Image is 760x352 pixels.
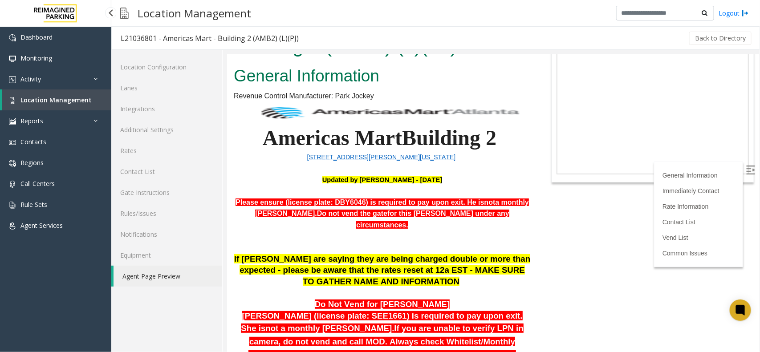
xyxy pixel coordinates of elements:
[9,97,16,104] img: 'icon'
[14,257,295,279] span: [PERSON_NAME] (license plate: SEE1661) is required to pay upon exit. She is
[9,160,16,167] img: 'icon'
[95,122,215,129] font: Updated by [PERSON_NAME] - [DATE]
[111,119,222,140] a: Additional Settings
[121,32,299,44] div: L21036801 - Americas Mart - Building 2 (AMB2) (L)(PJ)
[28,144,302,163] span: a monthly [PERSON_NAME].
[435,164,468,171] a: Contact List
[20,138,46,146] span: Contacts
[20,54,52,62] span: Monitoring
[9,139,16,146] img: 'icon'
[129,155,282,174] span: for this [PERSON_NAME] under any circumstances.
[90,155,160,163] span: Do not vend the gate
[742,8,749,18] img: logout
[8,144,257,152] span: Please ensure (license plate: DBY6046) is required to pay upon exit. He is
[20,33,53,41] span: Dashboard
[435,149,482,156] a: Rate Information
[111,224,222,245] a: Notifications
[689,32,752,45] button: Back to Directory
[175,72,269,95] span: Building 2
[435,195,480,202] a: Common Issues
[80,99,229,106] a: [STREET_ADDRESS][PERSON_NAME][US_STATE]
[111,77,222,98] a: Lanes
[111,161,222,182] a: Contact List
[36,72,175,95] span: Americas Mart
[133,2,256,24] h3: Location Management
[257,144,268,152] span: not
[20,96,92,104] span: Location Management
[120,2,129,24] img: pageIcon
[519,111,528,120] img: Open/Close Sidebar Menu
[111,182,222,203] a: Gate Instructions
[7,10,304,33] h2: General Information
[435,133,492,140] a: Immediately Contact
[114,266,222,287] a: Agent Page Preview
[435,180,461,187] a: Vend List
[9,55,16,62] img: 'icon'
[435,117,491,125] a: General Information
[9,118,16,125] img: 'icon'
[9,223,16,230] img: 'icon'
[111,245,222,266] a: Equipment
[20,221,63,230] span: Agent Services
[111,98,222,119] a: Integrations
[88,245,223,255] span: Do Not Vend for [PERSON_NAME]
[2,89,111,110] a: Location Management
[9,76,16,83] img: 'icon'
[9,34,16,41] img: 'icon'
[111,57,222,77] a: Location Configuration
[9,202,16,209] img: 'icon'
[20,117,43,125] span: Reports
[9,181,16,188] img: 'icon'
[111,203,222,224] a: Rules/Issues
[719,8,749,18] a: Logout
[20,158,44,167] span: Regions
[20,179,55,188] span: Call Centers
[7,38,147,45] span: Revenue Control Manufacturer: Park Jockey
[20,200,47,209] span: Rule Sets
[20,75,41,83] span: Activity
[7,200,304,232] span: If [PERSON_NAME] are saying they are being charged double or more than expected - please be aware...
[111,140,222,161] a: Rates
[14,257,295,279] span: not a monthly [PERSON_NAME].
